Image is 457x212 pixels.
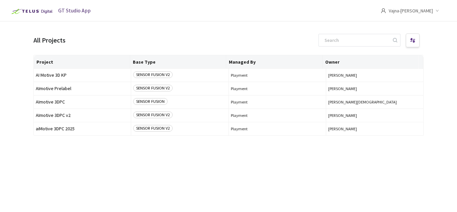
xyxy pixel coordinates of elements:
th: Owner [323,55,419,69]
span: SENSOR FUSION [133,98,168,105]
input: Search [321,34,392,46]
span: user [381,8,386,13]
span: Playment [231,86,324,91]
th: Project [34,55,130,69]
span: SENSOR FUSION V2 [133,112,173,118]
th: Managed By [226,55,323,69]
span: Playment [231,113,324,118]
button: [PERSON_NAME] [328,86,421,91]
span: AImotive 3DPC v2 [36,113,129,118]
span: down [436,9,439,12]
span: SENSOR FUSION V2 [133,71,173,78]
div: All Projects [33,36,66,45]
button: [PERSON_NAME] [328,113,421,118]
span: SENSOR FUSION V2 [133,125,173,132]
span: SENSOR FUSION V2 [133,85,173,91]
span: GT Studio App [58,7,91,14]
span: AImotive 3DPC [36,99,129,104]
span: AImotive Prelabel [36,86,129,91]
span: Playment [231,99,324,104]
button: [PERSON_NAME][DEMOGRAPHIC_DATA] [328,99,421,104]
span: Playment [231,126,324,131]
img: Telus [8,6,55,17]
span: Playment [231,73,324,78]
th: Base Type [130,55,226,69]
span: AI Motive 3D KP [36,73,129,78]
span: aiMotive 3DPC 2025 [36,126,129,131]
button: [PERSON_NAME] [328,126,421,131]
button: [PERSON_NAME] [328,73,421,78]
